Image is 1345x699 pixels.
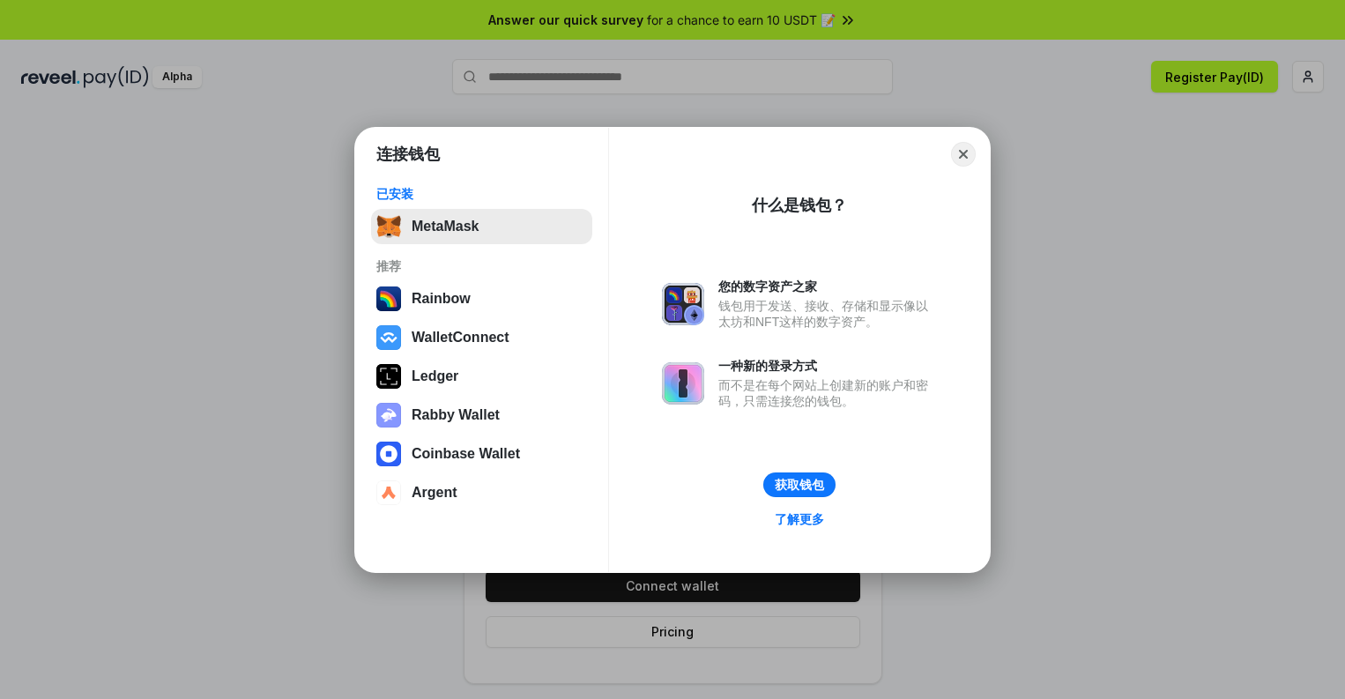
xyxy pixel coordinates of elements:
img: svg+xml,%3Csvg%20width%3D%2228%22%20height%3D%2228%22%20viewBox%3D%220%200%2028%2028%22%20fill%3D... [376,325,401,350]
button: Argent [371,475,592,510]
div: WalletConnect [412,330,509,346]
img: svg+xml,%3Csvg%20width%3D%2228%22%20height%3D%2228%22%20viewBox%3D%220%200%2028%2028%22%20fill%3D... [376,480,401,505]
div: Rainbow [412,291,471,307]
button: Coinbase Wallet [371,436,592,472]
img: svg+xml,%3Csvg%20xmlns%3D%22http%3A%2F%2Fwww.w3.org%2F2000%2Fsvg%22%20width%3D%2228%22%20height%3... [376,364,401,389]
button: WalletConnect [371,320,592,355]
div: Argent [412,485,457,501]
div: 什么是钱包？ [752,195,847,216]
button: Rabby Wallet [371,398,592,433]
button: Close [951,142,976,167]
div: Rabby Wallet [412,407,500,423]
img: svg+xml,%3Csvg%20width%3D%2228%22%20height%3D%2228%22%20viewBox%3D%220%200%2028%2028%22%20fill%3D... [376,442,401,466]
img: svg+xml,%3Csvg%20fill%3D%22none%22%20height%3D%2233%22%20viewBox%3D%220%200%2035%2033%22%20width%... [376,214,401,239]
button: 获取钱包 [763,472,836,497]
div: MetaMask [412,219,479,234]
button: MetaMask [371,209,592,244]
button: Rainbow [371,281,592,316]
h1: 连接钱包 [376,144,440,165]
a: 了解更多 [764,508,835,531]
div: 获取钱包 [775,477,824,493]
div: 而不是在每个网站上创建新的账户和密码，只需连接您的钱包。 [718,377,937,409]
img: svg+xml,%3Csvg%20width%3D%22120%22%20height%3D%22120%22%20viewBox%3D%220%200%20120%20120%22%20fil... [376,286,401,311]
img: svg+xml,%3Csvg%20xmlns%3D%22http%3A%2F%2Fwww.w3.org%2F2000%2Fsvg%22%20fill%3D%22none%22%20viewBox... [662,283,704,325]
button: Ledger [371,359,592,394]
div: 已安装 [376,186,587,202]
div: Ledger [412,368,458,384]
div: Coinbase Wallet [412,446,520,462]
div: 您的数字资产之家 [718,279,937,294]
div: 一种新的登录方式 [718,358,937,374]
img: svg+xml,%3Csvg%20xmlns%3D%22http%3A%2F%2Fwww.w3.org%2F2000%2Fsvg%22%20fill%3D%22none%22%20viewBox... [662,362,704,405]
img: svg+xml,%3Csvg%20xmlns%3D%22http%3A%2F%2Fwww.w3.org%2F2000%2Fsvg%22%20fill%3D%22none%22%20viewBox... [376,403,401,428]
div: 推荐 [376,258,587,274]
div: 了解更多 [775,511,824,527]
div: 钱包用于发送、接收、存储和显示像以太坊和NFT这样的数字资产。 [718,298,937,330]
